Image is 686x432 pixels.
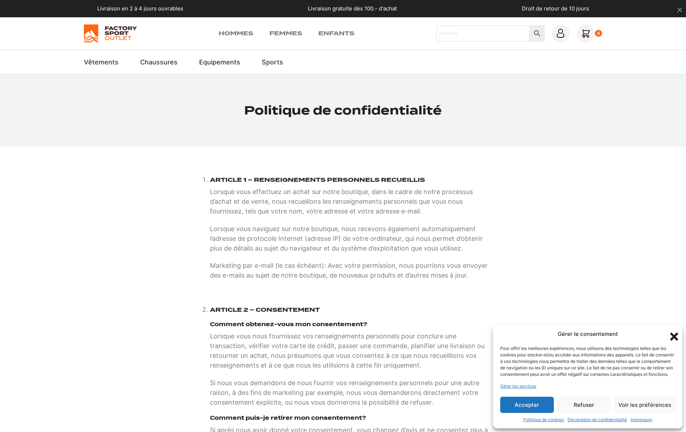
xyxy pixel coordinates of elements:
[500,397,554,413] button: Accepter
[210,224,491,253] p: Lorsque vous naviguez sur notre boutique, nous recevons également automatiquement l’adresse de pr...
[210,176,491,184] h2: ARTICLE 1 – RENSEIGNEMENTS PERSONNELS RECUEILLIS
[595,30,602,37] div: 0
[210,378,491,407] p: Si nous vous demandons de nous fournir vos renseignements personnels pour une autre raison, à des...
[210,187,491,216] p: Lorsque vous effectuez un achat sur notre boutique, dans le cadre de notre processus d’achat et d...
[668,330,675,338] div: Fermer la boîte de dialogue
[210,415,491,422] h3: Comment puis-je retirer mon consentement?
[269,29,302,38] a: Femmes
[262,57,283,67] a: Sports
[199,57,240,67] a: Equipements
[210,321,491,328] h3: Comment obtenez-vous mon consentement?
[219,29,253,38] a: Hommes
[631,417,652,423] a: Impressum
[84,24,137,42] img: Factory Sport Outlet
[436,26,530,41] input: Chercher
[523,417,564,423] a: Politique de cookies
[557,397,611,413] button: Refuser
[244,103,442,118] h1: Politique de confidentialité
[210,306,491,314] h2: ARTICLE 2 – CONSENTEMENT
[210,261,491,280] p: Marketing par e-mail (le cas échéant): Avec votre permission, nous pourrions vous envoyer des e-m...
[500,383,536,390] a: Gérer les services
[210,331,491,370] p: Lorsque vous nous fournissez vos renseignements personnels pour conclure une transaction, vérifie...
[568,417,627,423] a: Déclaration de confidentialité
[614,397,675,413] button: Voir les préférences
[558,330,618,338] div: Gérer le consentement
[140,57,178,67] a: Chaussures
[97,5,183,13] p: Livraison en 2 à 4 jours ouvrables
[318,29,354,38] a: Enfants
[522,5,589,13] p: Droit de retour de 10 jours
[308,5,397,13] p: Livraison gratuite dès 100.- d'achat
[673,4,686,16] button: dismiss
[500,345,674,378] div: Pour offrir les meilleures expériences, nous utilisons des technologies telles que les cookies po...
[84,57,118,67] a: Vêtements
